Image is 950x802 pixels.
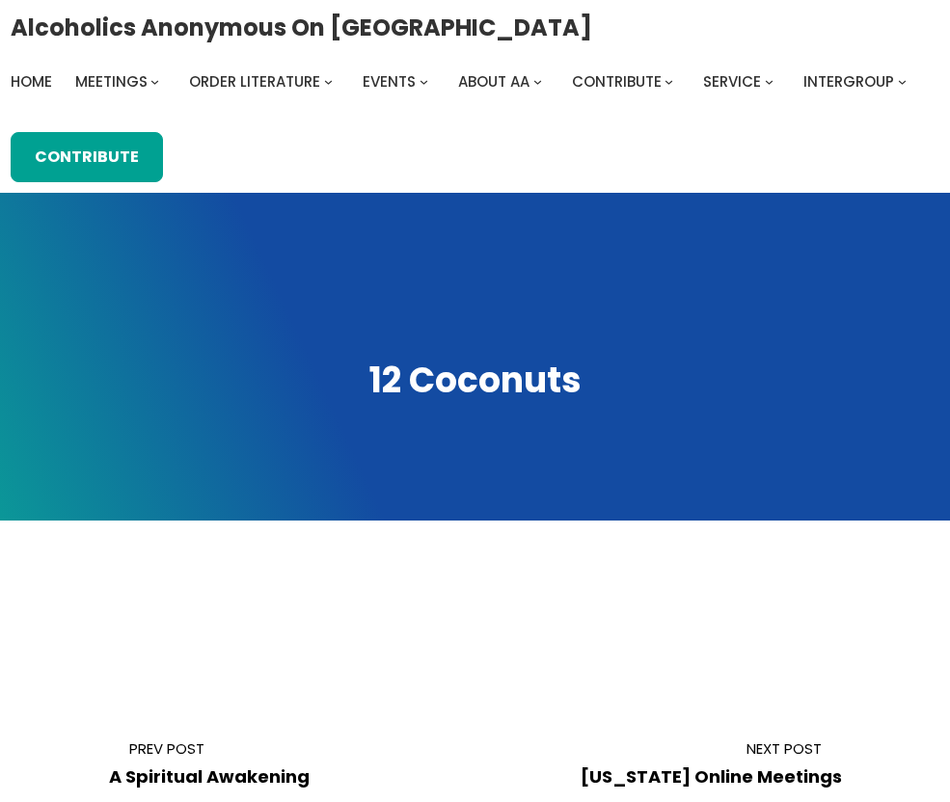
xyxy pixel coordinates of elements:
span: A Spiritual Awakening [109,764,310,789]
a: Intergroup [803,68,894,95]
a: Meetings [75,68,148,95]
a: Next Post [US_STATE] Online Meetings [506,738,842,789]
a: Home [11,68,52,95]
a: Contribute [572,68,662,95]
a: Service [703,68,761,95]
button: Events submenu [420,77,428,86]
a: About AA [458,68,529,95]
button: About AA submenu [533,77,542,86]
h1: 12 Coconuts [17,358,933,405]
span: Contribute [572,71,662,92]
span: About AA [458,71,529,92]
span: Order Literature [189,71,320,92]
button: Intergroup submenu [898,77,907,86]
button: Contribute submenu [665,77,673,86]
a: Prev Post A Spiritual Awakening [109,738,445,789]
span: Meetings [75,71,148,92]
span: Prev Post [109,738,445,759]
span: Home [11,71,52,92]
a: Alcoholics Anonymous on [GEOGRAPHIC_DATA] [11,7,592,48]
span: Intergroup [803,71,894,92]
button: Service submenu [765,77,774,86]
nav: Intergroup [11,68,913,95]
span: Next Post [506,738,842,759]
a: Events [363,68,416,95]
span: Service [703,71,761,92]
span: [US_STATE] Online Meetings [581,764,842,789]
span: Events [363,71,416,92]
button: Meetings submenu [150,77,159,86]
a: Contribute [11,132,163,182]
button: Order Literature submenu [324,77,333,86]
